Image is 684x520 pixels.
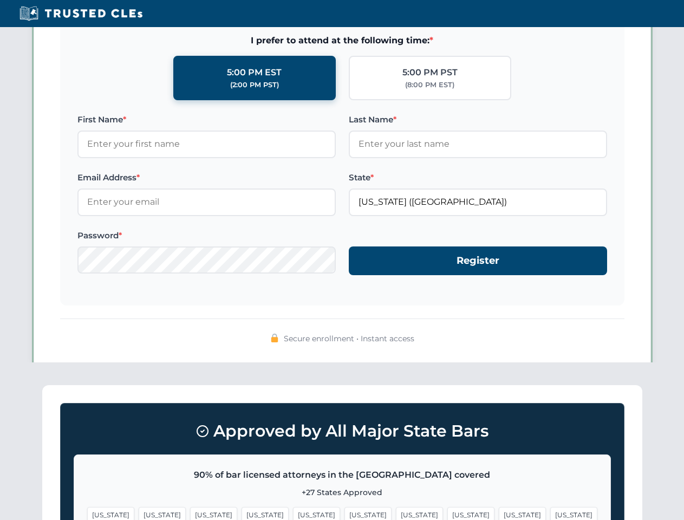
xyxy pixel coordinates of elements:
[87,468,597,482] p: 90% of bar licensed attorneys in the [GEOGRAPHIC_DATA] covered
[349,246,607,275] button: Register
[77,171,336,184] label: Email Address
[227,66,282,80] div: 5:00 PM EST
[74,417,611,446] h3: Approved by All Major State Bars
[349,131,607,158] input: Enter your last name
[230,80,279,90] div: (2:00 PM PST)
[349,188,607,216] input: Florida (FL)
[349,171,607,184] label: State
[405,80,454,90] div: (8:00 PM EST)
[77,113,336,126] label: First Name
[77,34,607,48] span: I prefer to attend at the following time:
[77,188,336,216] input: Enter your email
[16,5,146,22] img: Trusted CLEs
[270,334,279,342] img: 🔒
[77,229,336,242] label: Password
[77,131,336,158] input: Enter your first name
[284,333,414,344] span: Secure enrollment • Instant access
[349,113,607,126] label: Last Name
[87,486,597,498] p: +27 States Approved
[402,66,458,80] div: 5:00 PM PST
